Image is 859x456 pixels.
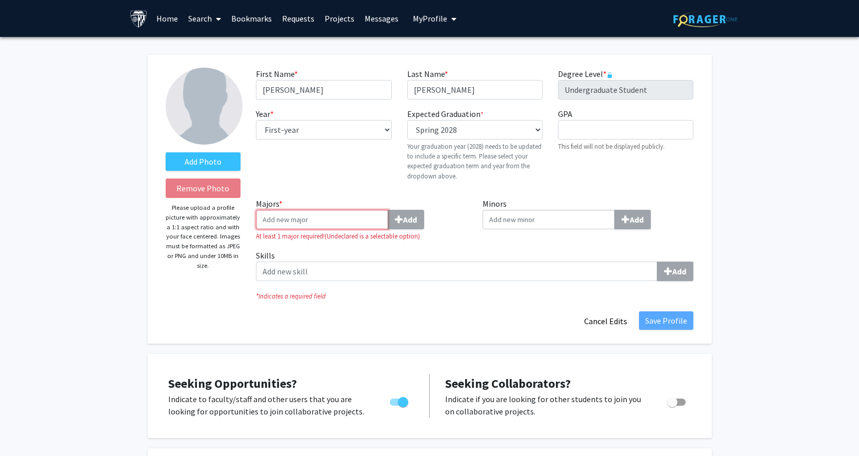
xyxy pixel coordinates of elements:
[8,410,44,448] iframe: Chat
[166,179,241,198] button: Remove Photo
[359,1,404,36] a: Messages
[130,10,148,28] img: Johns Hopkins University Logo
[256,68,298,80] label: First Name
[673,11,737,27] img: ForagerOne Logo
[166,152,241,171] label: AddProfile Picture
[558,108,572,120] label: GPA
[277,1,319,36] a: Requests
[319,1,359,36] a: Projects
[166,68,243,145] img: Profile Picture
[166,203,241,270] p: Please upload a profile picture with approximately a 1:1 aspect ratio and with your face centered...
[445,393,648,418] p: Indicate if you are looking for other students to join you on collaborative projects.
[657,262,693,281] button: Skills
[151,1,183,36] a: Home
[256,262,657,281] input: SkillsAdd
[256,291,693,301] i: Indicates a required field
[558,142,665,150] small: This field will not be displayed publicly.
[183,1,226,36] a: Search
[630,214,644,225] b: Add
[256,108,274,120] label: Year
[388,210,424,229] button: Majors*
[403,214,417,225] b: Add
[226,1,277,36] a: Bookmarks
[558,68,613,80] label: Degree Level
[256,197,467,229] label: Majors
[413,13,447,24] span: My Profile
[407,142,543,181] p: Your graduation year (2028) needs to be updated to include a specific term. Please select your ex...
[407,68,448,80] label: Last Name
[614,210,651,229] button: Minors
[168,375,297,391] span: Seeking Opportunities?
[407,108,484,120] label: Expected Graduation
[483,210,615,229] input: MinorsAdd
[445,375,571,391] span: Seeking Collaborators?
[386,393,414,408] div: Toggle
[577,311,634,331] button: Cancel Edits
[256,249,693,281] label: Skills
[256,210,388,229] input: Majors*Add
[607,72,613,78] svg: This information is provided and automatically updated by Johns Hopkins University and is not edi...
[672,266,686,276] b: Add
[483,197,694,229] label: Minors
[168,393,370,418] p: Indicate to faculty/staff and other users that you are looking for opportunities to join collabor...
[663,393,691,408] div: Toggle
[639,311,693,330] button: Save Profile
[256,231,467,241] small: At least 1 major required! (Undeclared is a selectable option)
